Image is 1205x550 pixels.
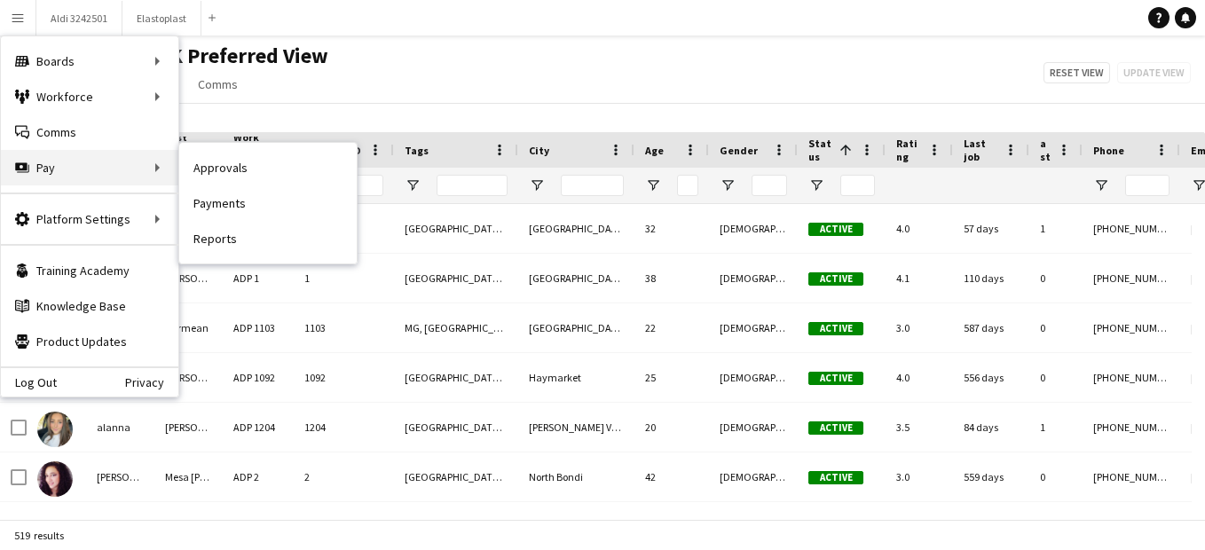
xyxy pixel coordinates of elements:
span: Phone [1093,144,1124,157]
div: [DEMOGRAPHIC_DATA] [709,403,798,452]
div: Mesa [PERSON_NAME] [154,452,223,501]
div: MG, [GEOGRAPHIC_DATA] [394,303,518,352]
div: [GEOGRAPHIC_DATA], [GEOGRAPHIC_DATA], Ryde Response Team [394,254,518,302]
button: Reset view [1044,62,1110,83]
input: Age Filter Input [677,175,698,196]
div: 32 [634,204,709,253]
div: 3.0 [886,452,953,501]
div: Workforce [1,79,178,114]
div: 4.0 [886,353,953,402]
span: Active [808,272,863,286]
div: [GEOGRAPHIC_DATA], [GEOGRAPHIC_DATA] [394,353,518,402]
div: ADP 2 [223,452,294,501]
div: [PERSON_NAME] [154,403,223,452]
div: [PHONE_NUMBER] [1083,403,1180,452]
input: Phone Filter Input [1125,175,1170,196]
input: ADP User ID Filter Input [336,175,383,196]
span: Status [808,137,832,163]
div: Haymarket [518,353,634,402]
div: 38 [634,254,709,302]
input: Status Filter Input [840,175,875,196]
div: [DEMOGRAPHIC_DATA] [709,254,798,302]
div: 0 [1029,303,1083,352]
a: Comms [1,114,178,150]
div: 3.5 [886,403,953,452]
div: [GEOGRAPHIC_DATA], [GEOGRAPHIC_DATA] [394,403,518,452]
span: Comms [198,76,238,92]
div: [PERSON_NAME] [154,254,223,302]
div: alanna [86,403,154,452]
button: Open Filter Menu [808,177,824,193]
button: Open Filter Menu [1093,177,1109,193]
div: [GEOGRAPHIC_DATA] [518,204,634,253]
div: 57 days [953,204,1029,253]
span: Active [808,421,863,435]
a: Comms [191,73,245,96]
a: Reports [179,221,357,256]
div: [PHONE_NUMBER] [1083,254,1180,302]
div: 22 [634,303,709,352]
a: Training Academy [1,253,178,288]
a: Payments [179,185,357,221]
span: 1204 [304,420,326,434]
div: 3.0 [886,303,953,352]
div: ADP 1103 [223,303,294,352]
div: [GEOGRAPHIC_DATA] [518,303,634,352]
div: 556 days [953,353,1029,402]
span: Active [808,372,863,385]
div: [GEOGRAPHIC_DATA], [GEOGRAPHIC_DATA] [394,452,518,501]
span: 1103 [304,321,326,334]
div: 4.0 [886,204,953,253]
div: [PHONE_NUMBER] [1083,452,1180,501]
div: 1 [1029,403,1083,452]
span: Tags [405,144,429,157]
a: Privacy [125,375,178,389]
div: [DEMOGRAPHIC_DATA] [709,353,798,402]
span: Jobs (last 90 days) [1040,70,1051,230]
div: [PHONE_NUMBER] [1083,204,1180,253]
button: Aldi 3242501 [36,1,122,35]
span: 1092 [304,371,326,384]
span: Active [808,322,863,335]
div: ADP 1092 [223,353,294,402]
div: 0 [1029,353,1083,402]
div: Platform Settings [1,201,178,237]
div: 84 days [953,403,1029,452]
div: 1 [1029,204,1083,253]
div: [PHONE_NUMBER] [1083,303,1180,352]
span: Gender [720,144,758,157]
span: KK Preferred View [145,43,328,69]
span: City [529,144,549,157]
img: Alejandra Mesa Jaramillo [37,461,73,497]
div: 4.1 [886,254,953,302]
div: 587 days [953,303,1029,352]
span: Age [645,144,664,157]
a: Approvals [179,150,357,185]
span: Active [808,471,863,484]
div: [PERSON_NAME] Vale South [518,403,634,452]
button: Open Filter Menu [405,177,421,193]
span: Active [808,223,863,236]
div: ADP 1 [223,254,294,302]
a: Log Out [1,375,57,389]
div: [GEOGRAPHIC_DATA] [518,254,634,302]
div: [DEMOGRAPHIC_DATA] [709,452,798,501]
div: 42 [634,452,709,501]
div: Germean [154,303,223,352]
div: North Bondi [518,452,634,501]
div: [DEMOGRAPHIC_DATA] [709,204,798,253]
div: 0 [1029,452,1083,501]
div: [GEOGRAPHIC_DATA], [GEOGRAPHIC_DATA] [394,204,518,253]
a: Product Updates [1,324,178,359]
div: 20 [634,403,709,452]
input: Tags Filter Input [437,175,508,196]
span: Rating [896,137,921,163]
button: Open Filter Menu [529,177,545,193]
div: Boards [1,43,178,79]
span: 2 [304,470,310,483]
div: [PERSON_NAME] [86,452,154,501]
div: 25 [634,353,709,402]
button: Open Filter Menu [645,177,661,193]
div: [PHONE_NUMBER] [1083,353,1180,402]
div: 559 days [953,452,1029,501]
